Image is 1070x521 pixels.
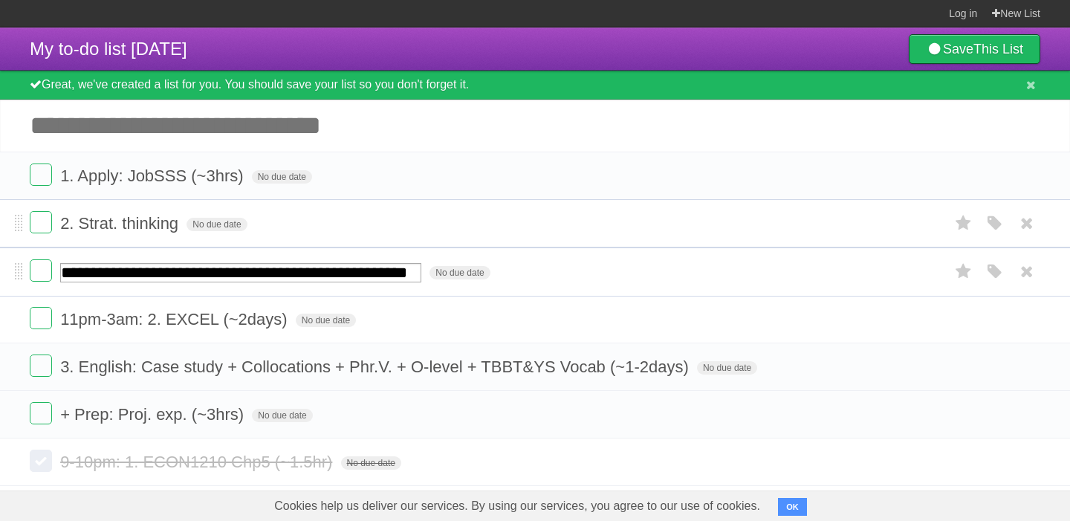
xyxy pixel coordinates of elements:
span: My to-do list [DATE] [30,39,187,59]
span: No due date [697,361,757,375]
label: Star task [950,211,978,236]
span: 1. Apply: JobSSS (~3hrs) [60,166,247,185]
span: No due date [341,456,401,470]
span: 3. English: Case study + Collocations + Phr.V. + O-level + TBBT&YS Vocab (~1-2days) [60,357,693,376]
a: SaveThis List [909,34,1040,64]
span: No due date [429,266,490,279]
span: No due date [252,170,312,184]
span: 2. Strat. thinking [60,214,182,233]
label: Done [30,307,52,329]
span: No due date [296,314,356,327]
label: Done [30,259,52,282]
label: Done [30,164,52,186]
label: Done [30,355,52,377]
button: OK [778,498,807,516]
span: Cookies help us deliver our services. By using our services, you agree to our use of cookies. [259,491,775,521]
label: Done [30,450,52,472]
span: No due date [252,409,312,422]
label: Done [30,211,52,233]
span: + Prep: Proj. exp. (~3hrs) [60,405,247,424]
b: This List [973,42,1023,56]
span: No due date [187,218,247,231]
span: 9-10pm: 1. ECON1210 Chp5 (~1.5hr) [60,453,336,471]
span: 11pm-3am: 2. EXCEL (~2days) [60,310,291,329]
label: Done [30,402,52,424]
label: Star task [950,259,978,284]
